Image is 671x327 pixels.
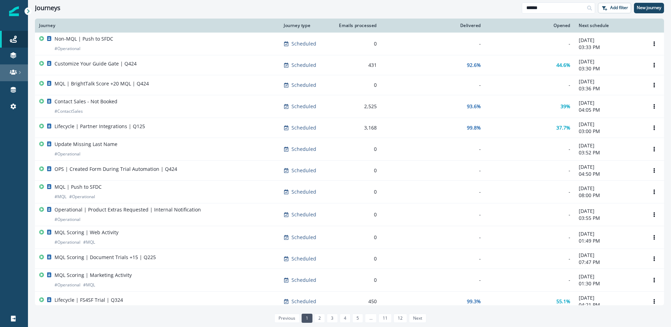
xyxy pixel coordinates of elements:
[55,216,80,223] p: # Operational
[610,5,628,10] p: Add filter
[579,230,640,237] p: [DATE]
[489,277,570,284] div: -
[55,281,80,288] p: # Operational
[579,78,640,85] p: [DATE]
[35,138,664,161] a: Update Missing Last Name#OperationalScheduled0--[DATE]03:52 PMOptions
[35,33,664,55] a: Non-MQL | Push to SFDC#OperationalScheduled0--[DATE]03:33 PMOptions
[55,45,80,52] p: # Operational
[385,188,481,195] div: -
[83,239,95,246] p: # MQL
[55,239,80,246] p: # Operational
[336,234,377,241] div: 0
[649,209,660,220] button: Options
[579,237,640,244] p: 01:49 PM
[35,226,664,249] a: MQL Scoring | Web Activity#Operational#MQLScheduled0--[DATE]01:49 PMOptions
[649,60,660,70] button: Options
[291,82,316,89] p: Scheduled
[579,37,640,44] p: [DATE]
[489,255,570,262] div: -
[291,188,316,195] p: Scheduled
[55,60,137,67] p: Customize Your Guide Gate | Q424
[336,188,377,195] div: 0
[336,277,377,284] div: 0
[55,80,149,87] p: MQL | BrightTalk Score +20 MQL | Q424
[9,6,19,16] img: Inflection
[55,272,132,279] p: MQL Scoring | Marketing Activity
[556,62,570,69] p: 44.6%
[579,171,640,178] p: 04:50 PM
[649,232,660,243] button: Options
[649,101,660,112] button: Options
[637,5,661,10] p: New journey
[489,234,570,241] div: -
[579,280,640,287] p: 01:30 PM
[579,106,640,113] p: 04:05 PM
[273,314,426,323] ul: Pagination
[579,208,640,215] p: [DATE]
[336,82,377,89] div: 0
[291,167,316,174] p: Scheduled
[55,166,177,173] p: OPS | Created Form During Trial Automation | Q424
[579,23,640,28] div: Next schedule
[579,128,640,135] p: 03:00 PM
[327,314,338,323] a: Page 3
[35,249,664,269] a: MQL Scoring | Document Trials +15 | Q225Scheduled0--[DATE]07:47 PMOptions
[649,39,660,49] button: Options
[340,314,351,323] a: Page 4
[385,277,481,284] div: -
[336,62,377,69] div: 431
[35,181,664,203] a: MQL | Push to SFDC#MQL#OperationalScheduled0--[DATE]08:00 PMOptions
[467,62,481,69] p: 92.6%
[579,163,640,171] p: [DATE]
[55,151,80,158] p: # Operational
[336,298,377,305] div: 450
[649,123,660,133] button: Options
[579,99,640,106] p: [DATE]
[579,259,640,266] p: 07:47 PM
[556,298,570,305] p: 55.1%
[55,141,117,148] p: Update Missing Last Name
[385,255,481,262] div: -
[394,314,407,323] a: Page 12
[336,40,377,47] div: 0
[291,277,316,284] p: Scheduled
[55,35,113,42] p: Non-MQL | Push to SFDC
[489,167,570,174] div: -
[467,124,481,131] p: 99.8%
[579,142,640,149] p: [DATE]
[314,314,325,323] a: Page 2
[579,215,640,222] p: 03:55 PM
[579,294,640,301] p: [DATE]
[579,273,640,280] p: [DATE]
[35,55,664,75] a: Customize Your Guide Gate | Q424Scheduled43192.6%44.6%[DATE]03:30 PMOptions
[385,234,481,241] div: -
[649,165,660,176] button: Options
[467,103,481,110] p: 93.6%
[649,144,660,154] button: Options
[35,269,664,292] a: MQL Scoring | Marketing Activity#Operational#MQLScheduled0--[DATE]01:30 PMOptions
[649,253,660,264] button: Options
[556,124,570,131] p: 37.7%
[489,211,570,218] div: -
[378,314,392,323] a: Page 11
[55,98,117,105] p: Contact Sales - Not Booked
[579,85,640,92] p: 03:36 PM
[35,161,664,181] a: OPS | Created Form During Trial Automation | Q424Scheduled0--[DATE]04:50 PMOptions
[352,314,363,323] a: Page 5
[35,118,664,138] a: Lifecycle | Partner Integrations | Q125Scheduled3,16899.8%37.7%[DATE]03:00 PMOptions
[489,188,570,195] div: -
[489,23,570,28] div: Opened
[579,44,640,51] p: 03:33 PM
[55,123,145,130] p: Lifecycle | Partner Integrations | Q125
[336,103,377,110] div: 2,525
[291,103,316,110] p: Scheduled
[336,146,377,153] div: 0
[55,229,118,236] p: MQL Scoring | Web Activity
[291,62,316,69] p: Scheduled
[385,211,481,218] div: -
[649,187,660,197] button: Options
[336,167,377,174] div: 0
[83,281,95,288] p: # MQL
[649,296,660,307] button: Options
[385,23,481,28] div: Delivered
